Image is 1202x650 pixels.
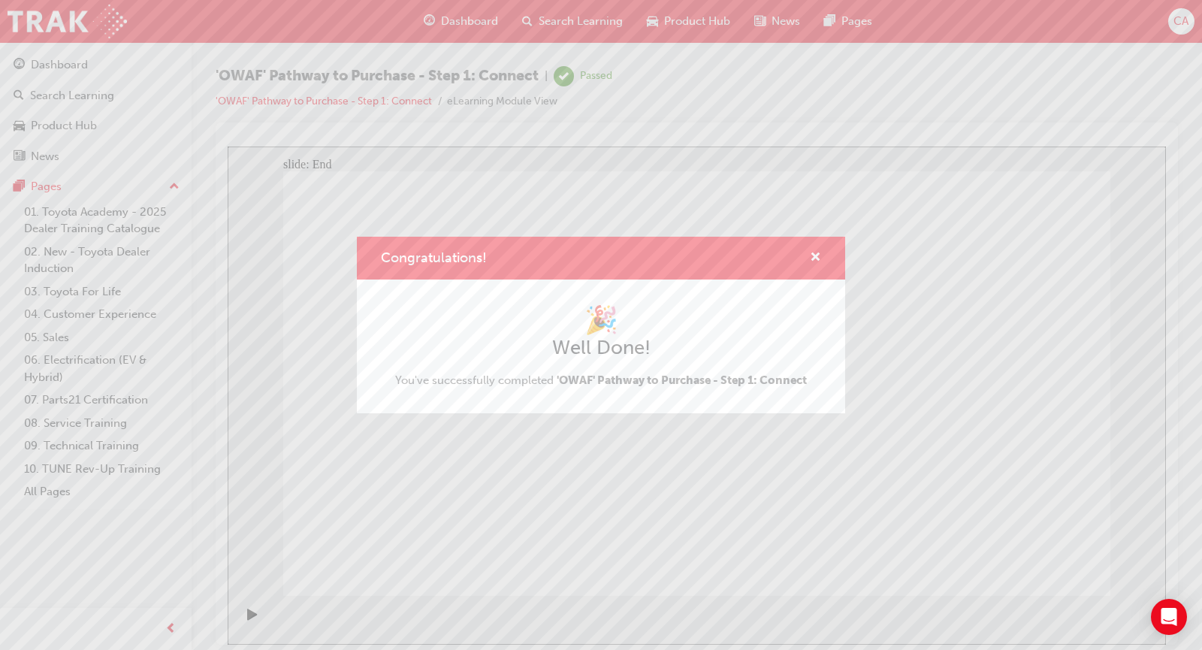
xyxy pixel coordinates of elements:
[810,249,821,268] button: cross-icon
[395,336,807,360] h2: Well Done!
[810,252,821,265] span: cross-icon
[357,237,845,413] div: Congratulations!
[8,461,33,487] button: Play (Ctrl+Alt+P)
[557,373,807,387] span: 'OWAF' Pathway to Purchase - Step 1: Connect
[1151,599,1187,635] div: Open Intercom Messenger
[381,249,487,266] span: Congratulations!
[395,304,807,337] h1: 🎉
[395,372,807,389] span: You've successfully completed
[8,449,33,498] div: playback controls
